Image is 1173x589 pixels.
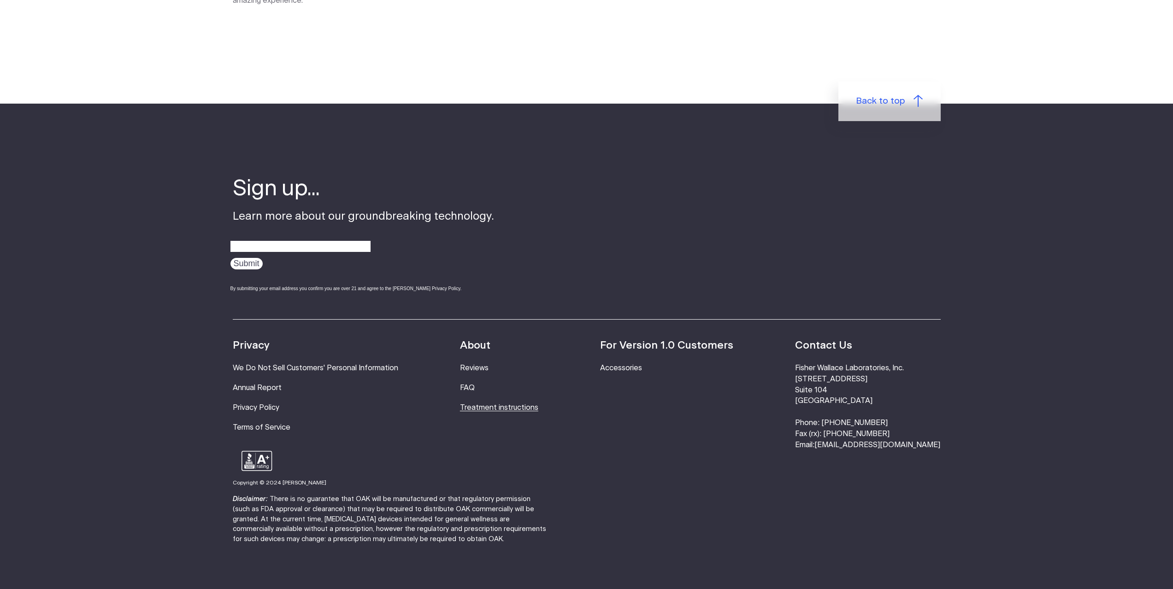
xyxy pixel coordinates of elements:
[600,340,733,351] strong: For Version 1.0 Customers
[600,364,642,372] a: Accessories
[233,364,398,372] a: We Do Not Sell Customers' Personal Information
[460,404,538,411] a: Treatment instructions
[233,175,494,204] h4: Sign up...
[233,384,282,391] a: Annual Report
[233,175,494,301] div: Learn more about our groundbreaking technology.
[233,496,268,502] strong: Disclaimer:
[230,285,494,292] div: By submitting your email address you confirm you are over 21 and agree to the [PERSON_NAME] Priva...
[460,340,490,351] strong: About
[795,340,852,351] strong: Contact Us
[233,424,290,431] a: Terms of Service
[233,494,546,544] p: There is no guarantee that OAK will be manufactured or that regulatory permission (such as FDA ap...
[233,480,326,485] small: Copyright © 2024 [PERSON_NAME]
[233,404,279,411] a: Privacy Policy
[460,384,475,391] a: FAQ
[795,363,940,451] li: Fisher Wallace Laboratories, Inc. [STREET_ADDRESS] Suite 104 [GEOGRAPHIC_DATA] Phone: [PHONE_NUMB...
[233,340,270,351] strong: Privacy
[856,95,905,108] span: Back to top
[814,441,940,449] a: [EMAIL_ADDRESS][DOMAIN_NAME]
[460,364,489,372] a: Reviews
[230,258,263,269] input: Submit
[838,82,941,121] a: Back to top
